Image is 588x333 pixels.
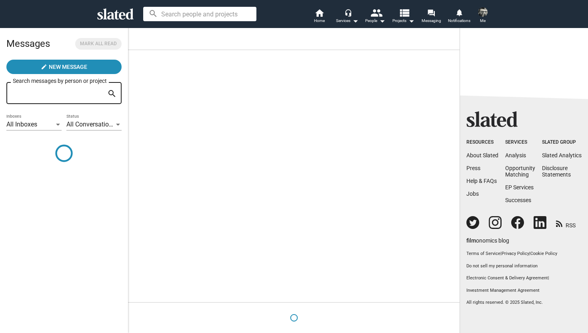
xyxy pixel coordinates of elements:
[466,165,480,171] a: Press
[336,16,358,26] div: Services
[389,8,417,26] button: Projects
[6,34,50,53] h2: Messages
[107,88,117,100] mat-icon: search
[502,251,529,256] a: Privacy Policy
[41,64,47,70] mat-icon: create
[542,152,582,158] a: Slated Analytics
[530,251,557,256] a: Cookie Policy
[333,8,361,26] button: Services
[505,139,535,146] div: Services
[505,165,535,178] a: OpportunityMatching
[370,7,382,18] mat-icon: people
[505,152,526,158] a: Analysis
[542,139,582,146] div: Slated Group
[350,16,360,26] mat-icon: arrow_drop_down
[556,217,576,229] a: RSS
[427,9,435,16] mat-icon: forum
[480,16,486,26] span: Me
[66,120,116,128] span: All Conversations
[466,275,548,281] a: Electronic Consent & Delivery Agreement
[466,231,509,245] a: filmonomics blog
[314,8,324,18] mat-icon: home
[505,184,534,191] a: EP Services
[361,8,389,26] button: People
[305,8,333,26] a: Home
[466,288,582,294] a: Investment Management Agreement
[455,8,463,16] mat-icon: notifications
[466,152,498,158] a: About Slated
[466,237,476,244] span: film
[143,7,256,21] input: Search people and projects
[314,16,325,26] span: Home
[466,300,582,306] p: All rights reserved. © 2025 Slated, Inc.
[49,60,87,74] span: New Message
[500,251,502,256] span: |
[445,8,473,26] a: Notifications
[466,251,500,256] a: Terms of Service
[365,16,385,26] div: People
[80,40,117,48] span: Mark all read
[505,197,531,203] a: Successes
[529,251,530,256] span: |
[466,191,479,197] a: Jobs
[478,7,488,17] img: David Byrne
[6,120,37,128] span: All Inboxes
[448,16,470,26] span: Notifications
[542,165,571,178] a: DisclosureStatements
[466,139,498,146] div: Resources
[406,16,416,26] mat-icon: arrow_drop_down
[6,60,122,74] button: New Message
[344,9,352,16] mat-icon: headset_mic
[392,16,414,26] span: Projects
[417,8,445,26] a: Messaging
[466,263,582,269] button: Do not sell my personal information
[377,16,387,26] mat-icon: arrow_drop_down
[398,7,410,18] mat-icon: view_list
[548,275,549,281] span: |
[473,6,492,26] button: David ByrneMe
[466,178,497,184] a: Help & FAQs
[422,16,441,26] span: Messaging
[75,38,122,50] button: Mark all read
